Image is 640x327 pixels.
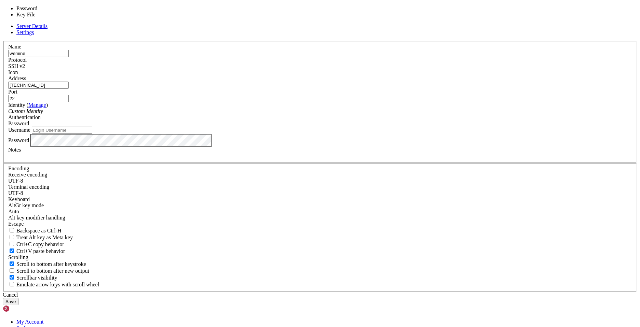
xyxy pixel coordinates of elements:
label: Username [8,127,30,133]
span: Ctrl+V paste behavior [16,248,65,254]
span: Ctrl+C copy behavior [16,241,64,247]
label: Scroll to bottom after new output. [8,268,89,274]
img: Shellngn [3,305,42,312]
label: The default terminal encoding. ISO-2022 enables character map translations (like graphics maps). ... [8,184,49,190]
span: ( ) [27,102,48,108]
label: Protocol [8,57,27,63]
label: Whether to scroll to the bottom on any keystroke. [8,261,86,267]
span: Auto [8,209,19,214]
input: Ctrl+V paste behavior [10,248,14,253]
a: Settings [16,29,34,35]
label: Controls how the Alt key is handled. Escape: Send an ESC prefix. 8-Bit: Add 128 to the typed char... [8,215,65,221]
span: Emulate arrow keys with scroll wheel [16,282,99,287]
label: Identity [8,102,48,108]
label: The vertical scrollbar mode. [8,275,57,281]
a: Server Details [16,23,48,29]
input: Treat Alt key as Meta key [10,235,14,239]
label: Icon [8,69,18,75]
div: SSH v2 [8,63,632,69]
li: Key File [16,12,73,18]
div: UTF-8 [8,178,632,184]
label: Encoding [8,166,29,171]
label: Name [8,44,21,49]
div: Escape [8,221,632,227]
span: Scroll to bottom after keystroke [16,261,86,267]
label: Port [8,89,17,95]
span: Password [8,120,29,126]
label: When using the alternative screen buffer, and DECCKM (Application Cursor Keys) is active, mouse w... [8,282,99,287]
input: Scrollbar visibility [10,275,14,280]
label: Ctrl-C copies if true, send ^C to host if false. Ctrl-Shift-C sends ^C to host if true, copies if... [8,241,64,247]
span: Scroll to bottom after new output [16,268,89,274]
span: Scrollbar visibility [16,275,57,281]
input: Port Number [8,95,69,102]
span: Backspace as Ctrl-H [16,228,62,233]
label: Address [8,75,26,81]
input: Emulate arrow keys with scroll wheel [10,282,14,286]
div: Password [8,120,632,127]
span: SSH v2 [8,63,25,69]
i: Custom Identity [8,108,43,114]
button: Save [3,298,18,305]
input: Login Username [32,127,92,134]
label: Set the expected encoding for data received from the host. If the encodings do not match, visual ... [8,202,44,208]
span: UTF-8 [8,190,23,196]
span: Treat Alt key as Meta key [16,234,73,240]
div: Custom Identity [8,108,632,114]
span: UTF-8 [8,178,23,184]
span: Escape [8,221,24,227]
li: Password [16,5,73,12]
input: Ctrl+C copy behavior [10,242,14,246]
a: My Account [16,319,44,325]
label: Set the expected encoding for data received from the host. If the encodings do not match, visual ... [8,172,47,177]
label: Authentication [8,114,41,120]
input: Scroll to bottom after keystroke [10,261,14,266]
div: Cancel [3,292,637,298]
input: Server Name [8,50,69,57]
label: Ctrl+V pastes if true, sends ^V to host if false. Ctrl+Shift+V sends ^V to host if true, pastes i... [8,248,65,254]
label: Whether the Alt key acts as a Meta key or as a distinct Alt key. [8,234,73,240]
label: Keyboard [8,196,30,202]
label: If true, the backspace should send BS ('\x08', aka ^H). Otherwise the backspace key should send '... [8,228,62,233]
label: Notes [8,147,21,153]
label: Scrolling [8,254,28,260]
input: Scroll to bottom after new output [10,268,14,273]
div: Auto [8,209,632,215]
input: Host Name or IP [8,82,69,89]
label: Password [8,137,29,143]
a: Manage [28,102,46,108]
div: UTF-8 [8,190,632,196]
input: Backspace as Ctrl-H [10,228,14,232]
